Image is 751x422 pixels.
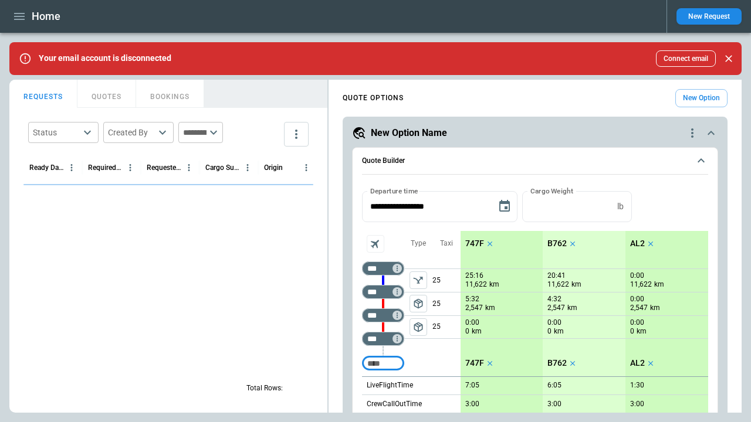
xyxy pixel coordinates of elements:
[547,400,561,409] p: 3:00
[39,53,171,63] p: Your email account is disconnected
[147,164,181,172] div: Requested Route
[284,122,309,147] button: more
[685,126,699,140] div: quote-option-actions
[547,358,567,368] p: B762
[181,160,197,175] button: Requested Route column menu
[630,271,644,280] p: 0:00
[362,148,708,175] button: Quote Builder
[637,326,647,336] p: km
[465,303,483,313] p: 2,547
[465,280,487,290] p: 11,622
[362,308,404,322] div: Too short
[410,295,427,312] span: Type of sector
[465,326,469,336] p: 0
[530,186,573,196] label: Cargo Weight
[465,381,479,390] p: 7:05
[9,80,77,108] button: REQUESTS
[367,235,384,253] span: Aircraft selection
[547,318,561,327] p: 0:00
[264,164,283,172] div: Origin
[367,380,413,390] p: LiveFlightTime
[465,239,484,249] p: 747F
[571,280,581,290] p: km
[362,157,405,165] h6: Quote Builder
[675,89,728,107] button: New Option
[64,160,79,175] button: Ready Date & Time (UTC) column menu
[370,186,418,196] label: Departure time
[343,96,404,101] h4: QUOTE OPTIONS
[567,303,577,313] p: km
[77,80,136,108] button: QUOTES
[630,318,644,327] p: 0:00
[465,400,479,409] p: 3:00
[472,326,482,336] p: km
[630,326,634,336] p: 0
[410,271,427,289] button: left aligned
[547,326,552,336] p: 0
[630,358,645,368] p: AL2
[371,127,447,139] h5: New Option Name
[411,239,426,249] p: Type
[656,50,716,67] button: Connect email
[432,316,461,338] p: 25
[547,381,561,390] p: 6:05
[362,261,404,275] div: Too short
[32,9,60,23] h1: Home
[489,280,499,290] p: km
[412,298,424,309] span: package_2
[617,202,624,212] p: lb
[547,280,569,290] p: 11,622
[465,318,479,327] p: 0:00
[630,295,644,304] p: 0:00
[410,318,427,336] button: left aligned
[205,164,240,172] div: Cargo Summary
[630,400,644,409] p: 3:00
[108,127,155,138] div: Created By
[630,303,648,313] p: 2,547
[485,303,495,313] p: km
[720,46,737,72] div: dismiss
[650,303,660,313] p: km
[547,303,565,313] p: 2,547
[88,164,123,172] div: Required Date & Time (UTC)
[676,8,742,25] button: New Request
[465,271,483,280] p: 25:16
[547,239,567,249] p: B762
[352,126,718,140] button: New Option Namequote-option-actions
[33,127,80,138] div: Status
[654,280,664,290] p: km
[630,280,652,290] p: 11,622
[465,295,479,304] p: 5:32
[432,292,461,315] p: 25
[630,239,645,249] p: AL2
[367,399,422,409] p: CrewCallOutTime
[362,332,404,346] div: Too short
[410,295,427,312] button: left aligned
[630,381,644,390] p: 1:30
[547,295,561,304] p: 4:32
[410,271,427,289] span: Type of sector
[299,160,314,175] button: Origin column menu
[412,321,424,333] span: package_2
[493,195,516,218] button: Choose date, selected date is Sep 10, 2025
[554,326,564,336] p: km
[240,160,255,175] button: Cargo Summary column menu
[29,164,64,172] div: Ready Date & Time (UTC)
[720,50,737,67] button: Close
[136,80,204,108] button: BOOKINGS
[362,285,404,299] div: Too short
[547,271,566,280] p: 20:41
[246,383,283,393] p: Total Rows:
[123,160,138,175] button: Required Date & Time (UTC) column menu
[410,318,427,336] span: Type of sector
[440,239,453,249] p: Taxi
[362,356,404,370] div: Too short
[432,269,461,292] p: 25
[465,358,484,368] p: 747F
